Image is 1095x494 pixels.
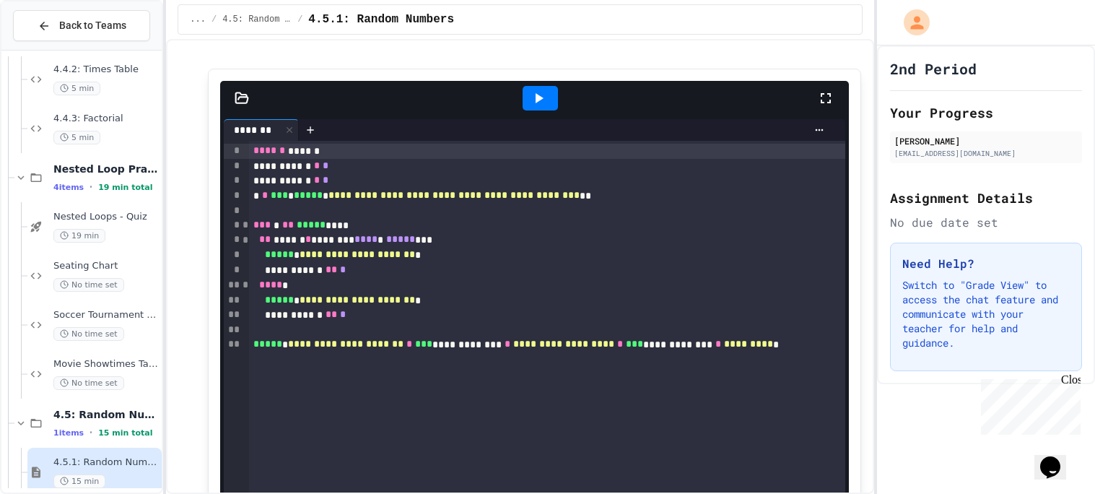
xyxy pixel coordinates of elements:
span: 4.5: Random Numbers [222,14,292,25]
div: No due date set [890,214,1082,231]
span: No time set [53,376,124,390]
span: 5 min [53,131,100,144]
span: • [90,427,92,438]
span: 5 min [53,82,100,95]
span: Back to Teams [59,18,126,33]
div: [EMAIL_ADDRESS][DOMAIN_NAME] [894,148,1078,159]
span: Soccer Tournament Schedule [53,309,159,321]
h3: Need Help? [902,255,1070,272]
span: 19 min total [98,183,152,192]
span: No time set [53,327,124,341]
span: 1 items [53,428,84,438]
span: 4.4.3: Factorial [53,113,159,125]
span: 4.5.1: Random Numbers [53,456,159,469]
span: No time set [53,278,124,292]
div: Chat with us now!Close [6,6,100,92]
span: / [211,14,217,25]
span: ... [190,14,206,25]
span: Nested Loop Practice [53,162,159,175]
h2: Assignment Details [890,188,1082,208]
div: My Account [889,6,933,39]
span: 4 items [53,183,84,192]
span: 15 min [53,474,105,488]
h2: Your Progress [890,103,1082,123]
div: [PERSON_NAME] [894,134,1078,147]
span: 4.5.1: Random Numbers [308,11,454,28]
span: Nested Loops - Quiz [53,211,159,223]
span: • [90,181,92,193]
span: 4.5: Random Numbers [53,408,159,421]
p: Switch to "Grade View" to access the chat feature and communicate with your teacher for help and ... [902,278,1070,350]
iframe: chat widget [975,373,1081,435]
span: 19 min [53,229,105,243]
h1: 2nd Period [890,58,977,79]
span: / [297,14,302,25]
span: 4.4.2: Times Table [53,64,159,76]
span: 15 min total [98,428,152,438]
span: Movie Showtimes Table [53,358,159,370]
iframe: chat widget [1034,436,1081,480]
button: Back to Teams [13,10,150,41]
span: Seating Chart [53,260,159,272]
